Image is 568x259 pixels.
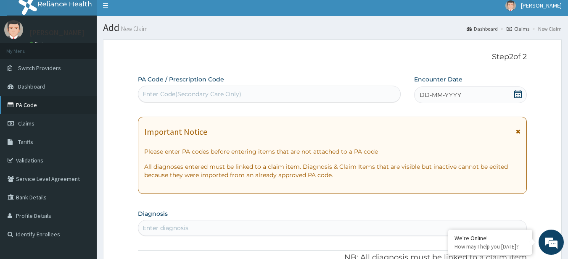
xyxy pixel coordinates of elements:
li: New Claim [530,25,562,32]
span: DD-MM-YYYY [420,91,461,99]
a: Online [29,41,50,47]
p: All diagnoses entered must be linked to a claim item. Diagnosis & Claim Items that are visible bu... [144,162,521,179]
div: Enter diagnosis [143,224,188,232]
span: We're online! [49,76,116,161]
a: Claims [507,25,529,32]
span: Switch Providers [18,64,61,72]
span: Tariffs [18,138,33,146]
p: How may I help you today? [454,243,526,250]
img: User Image [505,0,516,11]
div: Minimize live chat window [138,4,158,24]
div: We're Online! [454,234,526,242]
span: Claims [18,120,34,127]
p: Please enter PA codes before entering items that are not attached to a PA code [144,147,521,156]
label: PA Code / Prescription Code [138,75,224,84]
p: Step 2 of 2 [138,52,527,62]
h1: Add [103,22,562,33]
label: Encounter Date [414,75,462,84]
label: Diagnosis [138,209,168,218]
span: Dashboard [18,83,45,90]
div: Chat with us now [44,47,141,58]
a: Dashboard [467,25,498,32]
p: [PERSON_NAME] [29,29,85,37]
h1: Important Notice [144,127,207,136]
div: Enter Code(Secondary Care Only) [143,90,241,98]
span: [PERSON_NAME] [521,2,562,9]
small: New Claim [119,26,148,32]
img: d_794563401_company_1708531726252_794563401 [16,42,34,63]
textarea: Type your message and hit 'Enter' [4,171,160,200]
img: User Image [4,20,23,39]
